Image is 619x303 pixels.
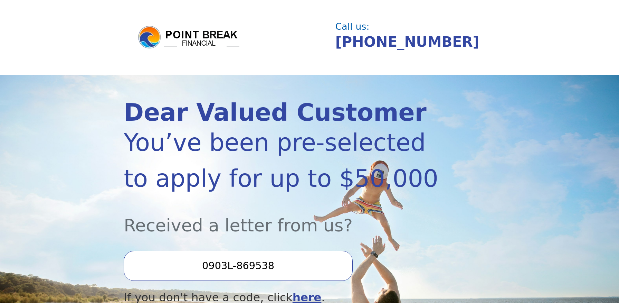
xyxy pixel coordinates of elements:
[335,22,490,31] div: Call us:
[124,251,352,281] input: Enter your Offer Code:
[124,101,439,125] div: Dear Valued Customer
[137,25,241,50] img: logo.png
[124,196,439,238] div: Received a letter from us?
[335,34,479,50] a: [PHONE_NUMBER]
[124,125,439,196] div: You’ve been pre-selected to apply for up to $50,000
